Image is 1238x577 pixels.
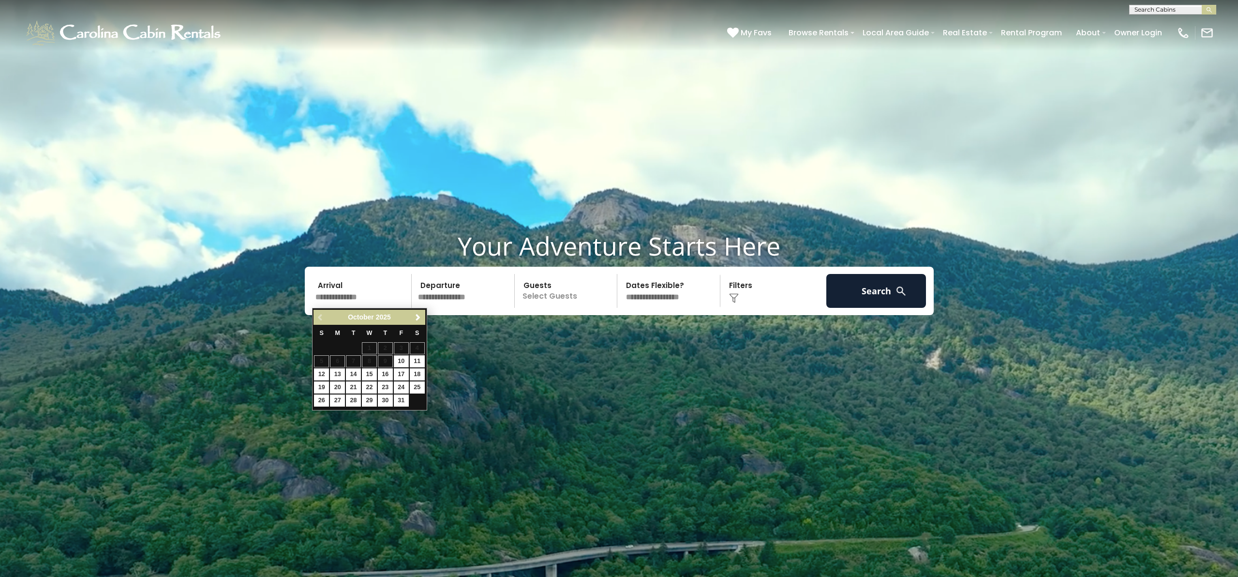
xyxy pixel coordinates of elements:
[378,381,393,394] a: 23
[1071,24,1105,41] a: About
[394,355,409,367] a: 10
[348,313,374,321] span: October
[367,330,373,336] span: Wednesday
[394,381,409,394] a: 24
[415,330,419,336] span: Saturday
[346,381,361,394] a: 21
[412,311,424,323] a: Next
[394,395,409,407] a: 31
[346,395,361,407] a: 28
[320,330,324,336] span: Sunday
[7,231,1231,261] h1: Your Adventure Starts Here
[314,368,329,380] a: 12
[414,314,422,321] span: Next
[996,24,1067,41] a: Rental Program
[1109,24,1167,41] a: Owner Login
[826,274,926,308] button: Search
[410,381,425,394] a: 25
[330,368,345,380] a: 13
[378,395,393,407] a: 30
[314,395,329,407] a: 26
[938,24,992,41] a: Real Estate
[410,355,425,367] a: 11
[362,395,377,407] a: 29
[376,313,391,321] span: 2025
[741,27,772,39] span: My Favs
[1177,26,1190,40] img: phone-regular-white.png
[1200,26,1214,40] img: mail-regular-white.png
[314,381,329,394] a: 19
[727,27,774,39] a: My Favs
[394,368,409,380] a: 17
[895,285,907,297] img: search-regular-white.png
[362,368,377,380] a: 15
[858,24,934,41] a: Local Area Guide
[378,368,393,380] a: 16
[362,381,377,394] a: 22
[518,274,617,308] p: Select Guests
[410,368,425,380] a: 18
[330,381,345,394] a: 20
[399,330,403,336] span: Friday
[346,368,361,380] a: 14
[335,330,340,336] span: Monday
[729,293,739,303] img: filter--v1.png
[784,24,853,41] a: Browse Rentals
[330,395,345,407] a: 27
[384,330,388,336] span: Thursday
[24,18,225,47] img: White-1-1-2.png
[352,330,356,336] span: Tuesday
